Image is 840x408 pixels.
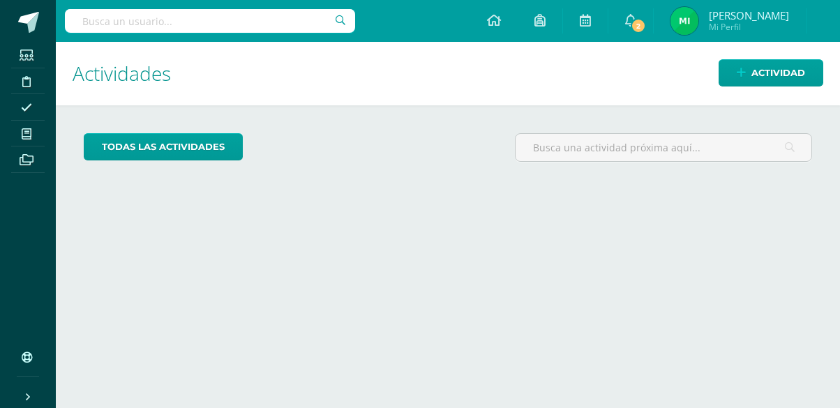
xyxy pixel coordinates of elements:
span: Mi Perfil [709,21,789,33]
input: Busca una actividad próxima aquí... [516,134,811,161]
img: d61081fa4d32a2584e9020f5274a417f.png [670,7,698,35]
h1: Actividades [73,42,823,105]
span: [PERSON_NAME] [709,8,789,22]
a: todas las Actividades [84,133,243,160]
input: Busca un usuario... [65,9,355,33]
span: Actividad [751,60,805,86]
span: 2 [631,18,646,33]
a: Actividad [719,59,823,86]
